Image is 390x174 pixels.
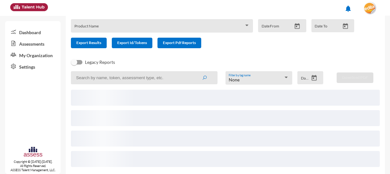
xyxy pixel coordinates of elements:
a: My Organization [5,49,61,61]
span: Download PDF [342,75,368,80]
mat-icon: notifications [344,5,352,12]
span: Export Pdf Reports [163,40,196,45]
button: Download PDF [337,72,373,83]
button: Open calendar [340,23,351,30]
a: Settings [5,61,61,72]
span: Export Id/Tokens [117,40,147,45]
button: Export Id/Tokens [112,38,152,48]
span: None [229,77,240,82]
button: Open calendar [292,23,303,30]
img: assesscompany-logo.png [23,146,43,158]
span: Legacy Reports [85,58,115,66]
button: Export Results [71,38,107,48]
span: Export Results [76,40,101,45]
input: Search by name, token, assessment type, etc. [71,71,218,84]
p: Copyright © [DATE]-[DATE]. All Rights Reserved. ASSESS Talent Management, LLC. [5,160,61,172]
button: Open calendar [309,75,320,81]
button: Export Pdf Reports [157,38,201,48]
a: Dashboard [5,26,61,38]
a: Assessments [5,38,61,49]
